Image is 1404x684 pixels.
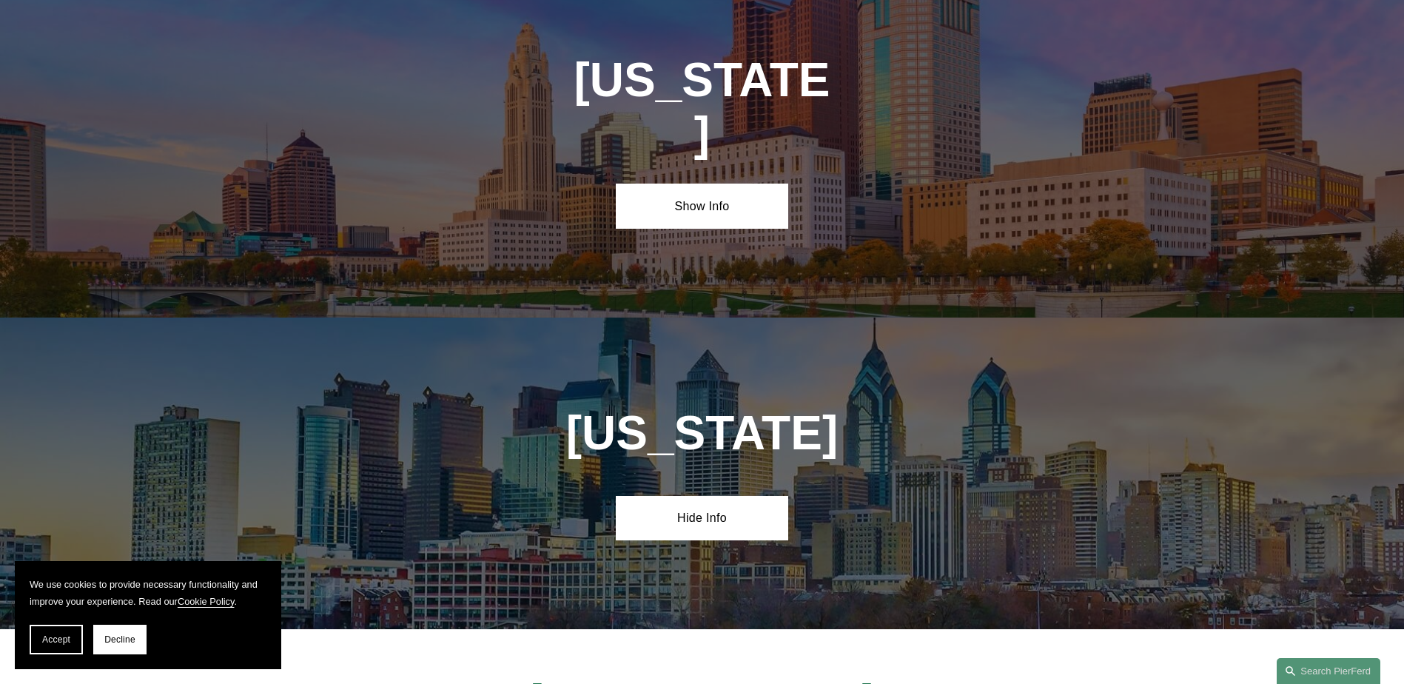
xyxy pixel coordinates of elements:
h1: [US_STATE] [573,53,832,161]
a: Hide Info [616,496,788,540]
section: Cookie banner [15,561,281,669]
a: Cookie Policy [178,596,235,607]
a: Show Info [616,184,788,228]
p: We use cookies to provide necessary functionality and improve your experience. Read our . [30,576,266,610]
a: Search this site [1277,658,1380,684]
span: Decline [104,634,135,645]
span: Accept [42,634,70,645]
h1: [US_STATE] [486,406,918,460]
button: Accept [30,625,83,654]
button: Decline [93,625,147,654]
